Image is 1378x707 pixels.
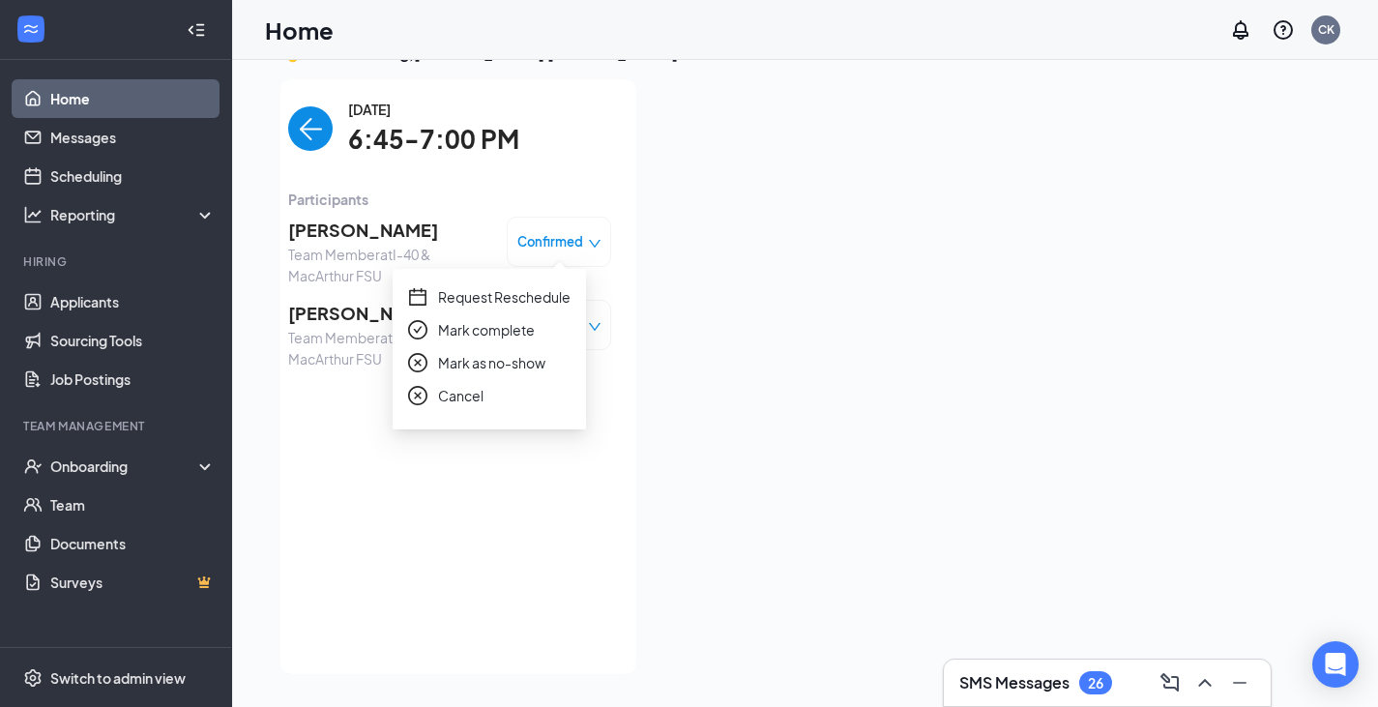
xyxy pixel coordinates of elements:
[1224,667,1255,698] button: Minimize
[50,360,216,398] a: Job Postings
[23,668,43,688] svg: Settings
[50,524,216,563] a: Documents
[23,205,43,224] svg: Analysis
[959,672,1070,693] h3: SMS Messages
[288,327,491,369] span: Team Member at I-40 & MacArthur FSU
[588,237,601,250] span: down
[1088,675,1103,692] div: 26
[438,352,545,373] span: Mark as no-show
[408,287,427,307] span: calendar
[265,14,334,46] h1: Home
[348,120,519,160] span: 6:45-7:00 PM
[50,157,216,195] a: Scheduling
[23,418,212,434] div: Team Management
[1229,18,1252,42] svg: Notifications
[588,320,601,334] span: down
[1318,21,1334,38] div: CK
[1155,667,1186,698] button: ComposeMessage
[288,106,333,151] button: back-button
[23,457,43,476] svg: UserCheck
[21,19,41,39] svg: WorkstreamLogo
[438,385,484,406] span: Cancel
[1312,641,1359,688] div: Open Intercom Messenger
[50,668,186,688] div: Switch to admin view
[50,457,199,476] div: Onboarding
[50,563,216,602] a: SurveysCrown
[288,217,491,244] span: [PERSON_NAME]
[50,79,216,118] a: Home
[23,253,212,270] div: Hiring
[187,20,206,40] svg: Collapse
[50,321,216,360] a: Sourcing Tools
[438,319,535,340] span: Mark complete
[288,300,491,327] span: [PERSON_NAME]
[288,244,491,286] span: Team Member at I-40 & MacArthur FSU
[50,486,216,524] a: Team
[50,118,216,157] a: Messages
[1158,671,1182,694] svg: ComposeMessage
[408,386,427,405] span: close-circle
[50,282,216,321] a: Applicants
[517,232,583,251] span: Confirmed
[50,205,217,224] div: Reporting
[1193,671,1217,694] svg: ChevronUp
[1272,18,1295,42] svg: QuestionInfo
[288,189,611,210] span: Participants
[438,286,571,308] span: Request Reschedule
[1189,667,1220,698] button: ChevronUp
[408,353,427,372] span: close-circle
[348,99,519,120] span: [DATE]
[1228,671,1251,694] svg: Minimize
[408,320,427,339] span: check-circle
